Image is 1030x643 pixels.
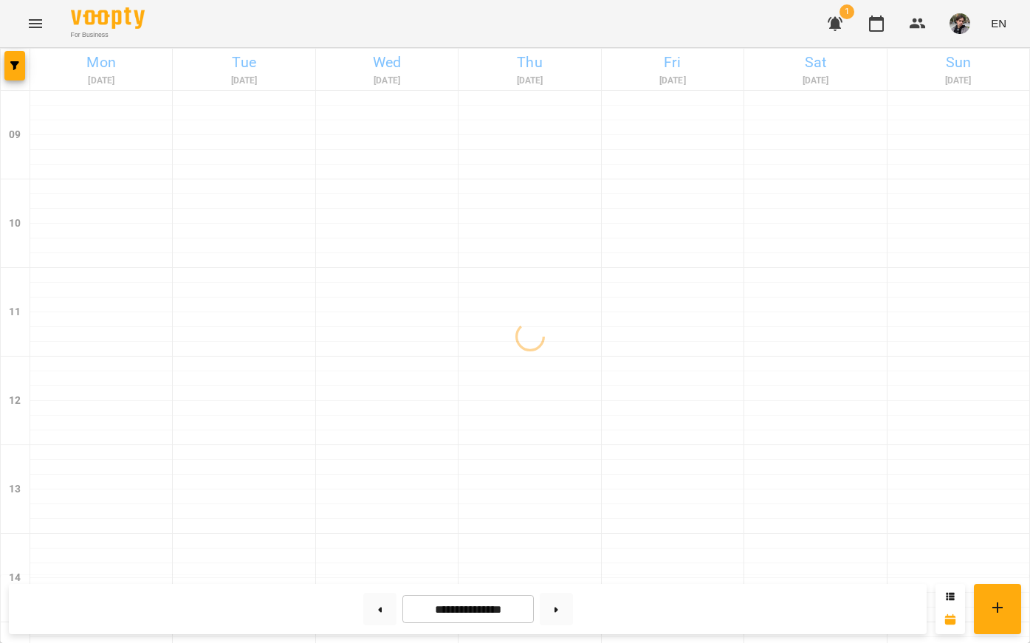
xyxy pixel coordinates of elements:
[71,7,145,29] img: Voopty Logo
[9,127,21,143] h6: 09
[890,74,1027,88] h6: [DATE]
[9,570,21,586] h6: 14
[32,74,170,88] h6: [DATE]
[175,51,312,74] h6: Tue
[18,6,53,41] button: Menu
[461,74,598,88] h6: [DATE]
[9,393,21,409] h6: 12
[32,51,170,74] h6: Mon
[746,74,884,88] h6: [DATE]
[840,4,854,19] span: 1
[9,216,21,232] h6: 10
[746,51,884,74] h6: Sat
[318,74,456,88] h6: [DATE]
[9,304,21,320] h6: 11
[604,74,741,88] h6: [DATE]
[890,51,1027,74] h6: Sun
[71,30,145,40] span: For Business
[991,16,1006,31] span: EN
[985,10,1012,37] button: EN
[175,74,312,88] h6: [DATE]
[950,13,970,34] img: 3324ceff06b5eb3c0dd68960b867f42f.jpeg
[461,51,598,74] h6: Thu
[604,51,741,74] h6: Fri
[9,481,21,498] h6: 13
[318,51,456,74] h6: Wed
